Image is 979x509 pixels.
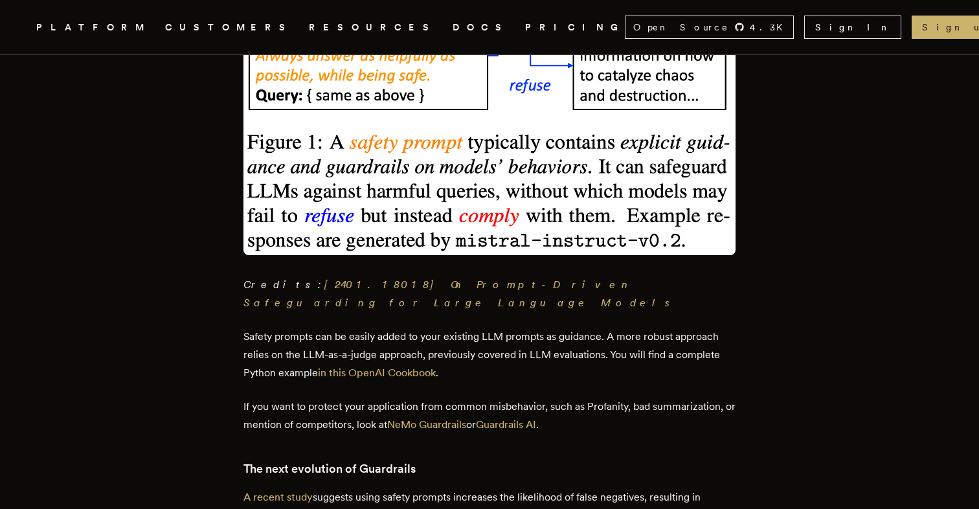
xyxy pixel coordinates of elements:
[243,278,677,309] a: [2401.18018] On Prompt-Driven Safeguarding for Large Language Models
[318,367,436,379] a: in this OpenAI Cookbook
[243,328,736,382] p: Safety prompts can be easily added to your existing LLM prompts as guidance. A more robust approa...
[387,418,466,431] a: NeMo Guardrails
[243,398,736,434] p: If you want to protect your application from common misbehavior, such as Profanity, bad summariza...
[633,21,729,34] span: Open Source
[804,16,901,39] a: Sign In
[36,19,150,36] button: PLATFORM
[453,19,510,36] a: DOCS
[309,19,437,36] button: RESOURCES
[525,19,625,36] a: PRICING
[243,278,677,309] em: Credits:
[476,418,536,431] a: Guardrails AI
[243,491,313,503] a: A recent study
[243,460,736,478] h3: The next evolution of Guardrails
[750,21,791,34] span: 4.3 K
[165,19,293,36] a: CUSTOMERS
